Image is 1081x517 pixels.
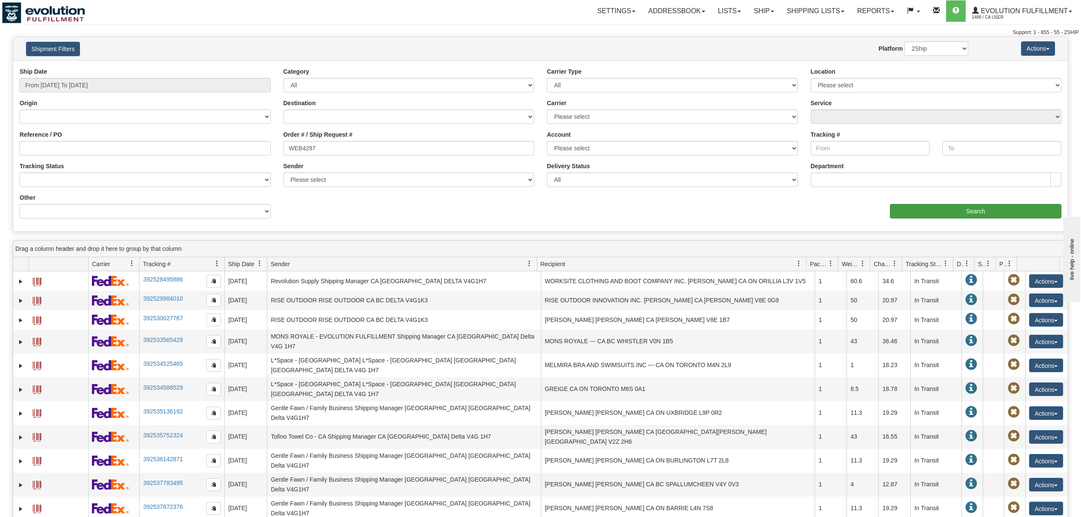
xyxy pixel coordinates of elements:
td: In Transit [910,425,961,449]
a: Weight filter column settings [855,256,870,271]
a: Tracking # filter column settings [210,256,224,271]
a: Expand [17,505,25,513]
span: Charge [874,260,892,268]
td: [PERSON_NAME] [PERSON_NAME] CA BC SPALLUMCHEEN V4Y 0V3 [541,473,815,497]
a: 392534588529 [143,384,183,391]
td: Tofino Towel Co - CA Shipping Manager CA [GEOGRAPHIC_DATA] Delta V4G 1H7 [267,425,541,449]
a: Expand [17,481,25,489]
button: Copy to clipboard [206,313,221,326]
span: Sender [271,260,290,268]
td: 19.29 [878,449,910,473]
img: 2 - FedEx Express® [92,431,129,442]
td: 43 [846,425,878,449]
a: Label [33,334,41,348]
a: Label [33,293,41,307]
span: Pickup Not Assigned [1008,335,1020,347]
a: Expand [17,457,25,465]
span: Recipient [540,260,565,268]
img: 2 - FedEx Express® [92,336,129,347]
span: Pickup Not Assigned [1008,382,1020,394]
td: In Transit [910,449,961,473]
label: Ship Date [20,67,47,76]
td: 11.3 [846,401,878,425]
img: 2 - FedEx Express® [92,276,129,286]
td: WORKSITE CLOTHING AND BOOT COMPANY INC. [PERSON_NAME] CA ON ORILLIA L3V 1V5 [541,271,815,291]
a: Charge filter column settings [887,256,902,271]
td: 43 [846,330,878,353]
td: [DATE] [224,330,267,353]
td: RISE OUTDOOR RISE OUTDOOR CA BC DELTA V4G1K3 [267,310,541,330]
td: 36.46 [878,330,910,353]
button: Actions [1029,293,1063,307]
img: 2 - FedEx Express® [92,503,129,514]
a: Label [33,358,41,371]
button: Copy to clipboard [206,407,221,419]
span: In Transit [965,502,977,514]
span: Pickup Not Assigned [1008,406,1020,418]
td: 18.23 [878,353,910,377]
label: Origin [20,99,37,107]
a: Expand [17,362,25,370]
a: Label [33,313,41,326]
a: Expand [17,409,25,418]
td: 1 [815,310,846,330]
td: Revolution Supply Shipping Manager CA [GEOGRAPHIC_DATA] DELTA V4G1H7 [267,271,541,291]
td: L*Space - [GEOGRAPHIC_DATA] L*Space - [GEOGRAPHIC_DATA] [GEOGRAPHIC_DATA] [GEOGRAPHIC_DATA] DELTA... [267,353,541,377]
label: Carrier Type [547,67,581,76]
a: Shipping lists [781,0,851,22]
td: 50 [846,310,878,330]
span: Evolution Fulfillment [979,7,1068,14]
td: In Transit [910,310,961,330]
span: Pickup Not Assigned [1008,502,1020,514]
button: Actions [1029,478,1063,491]
a: Lists [712,0,747,22]
span: In Transit [965,382,977,394]
td: [DATE] [224,425,267,449]
td: 1 [846,353,878,377]
td: 1 [815,330,846,353]
label: Carrier [547,99,566,107]
img: 2 - FedEx Express® [92,479,129,490]
img: 2 - FedEx Express® [92,314,129,325]
img: 2 - FedEx Express® [92,455,129,466]
button: Actions [1029,359,1063,372]
button: Copy to clipboard [206,431,221,443]
a: Expand [17,277,25,286]
label: Sender [283,162,303,170]
label: Other [20,193,35,202]
span: In Transit [965,406,977,418]
button: Copy to clipboard [206,383,221,396]
td: 1 [815,291,846,310]
img: 2 - FedEx Express® [92,408,129,418]
td: [PERSON_NAME] [PERSON_NAME] CA ON UXBRIDGE L9P 0R2 [541,401,815,425]
td: In Transit [910,473,961,497]
button: Copy to clipboard [206,454,221,467]
span: Pickup Not Assigned [1008,274,1020,286]
span: Tracking # [143,260,171,268]
span: Tracking Status [906,260,943,268]
a: Sender filter column settings [522,256,537,271]
td: GREIGE CA ON TORONTO M6S 0A1 [541,377,815,401]
td: RISE OUTDOOR RISE OUTDOOR CA BC DELTA V4G1K3 [267,291,541,310]
a: Ship Date filter column settings [252,256,267,271]
a: Recipient filter column settings [792,256,806,271]
label: Order # / Ship Request # [283,130,353,139]
button: Copy to clipboard [206,275,221,287]
a: Expand [17,338,25,346]
label: Tracking # [811,130,840,139]
span: In Transit [965,430,977,442]
label: Category [283,67,309,76]
td: 34.6 [878,271,910,291]
span: In Transit [965,478,977,490]
iframe: chat widget [1061,215,1080,302]
a: 392533565429 [143,336,183,343]
td: MONS ROYALE --- CA BC WHISTLER V0N 1B5 [541,330,815,353]
button: Copy to clipboard [206,335,221,348]
span: 1488 / CA User [972,13,1036,22]
label: Destination [283,99,316,107]
a: 392530027767 [143,315,183,322]
label: Tracking Status [20,162,64,170]
button: Copy to clipboard [206,294,221,307]
a: 392536142871 [143,456,183,462]
td: MELMIRA BRA AND SWIMSUITS INC --- CA ON TORONTO M4N 2L9 [541,353,815,377]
